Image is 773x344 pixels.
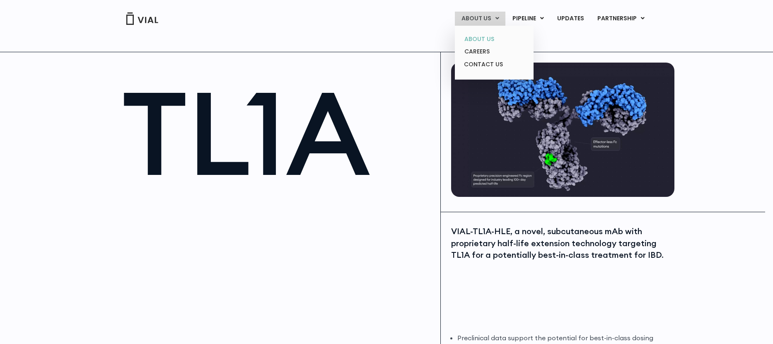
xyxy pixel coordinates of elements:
a: CAREERS [458,45,530,58]
img: TL1A antibody diagram. [451,63,674,197]
h1: TL1A [122,75,432,191]
a: ABOUT USMenu Toggle [455,12,505,26]
a: UPDATES [551,12,590,26]
a: CONTACT US [458,58,530,71]
div: VIAL-TL1A-HLE, a novel, subcutaneous mAb with proprietary half-life extension technology targetin... [451,225,672,261]
a: ABOUT US [458,33,530,46]
a: PIPELINEMenu Toggle [506,12,550,26]
a: PARTNERSHIPMenu Toggle [591,12,651,26]
img: Vial Logo [126,12,159,25]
